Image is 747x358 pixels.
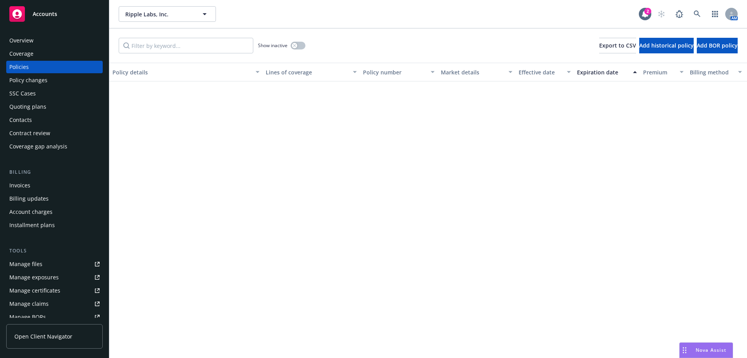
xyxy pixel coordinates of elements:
span: Add historical policy [639,42,694,49]
button: Market details [438,63,516,81]
div: Tools [6,247,103,255]
button: Premium [640,63,687,81]
div: 2 [644,8,651,15]
button: Ripple Labs, Inc. [119,6,216,22]
div: Drag to move [680,343,689,358]
span: Show inactive [258,42,288,49]
div: Manage claims [9,298,49,310]
a: Start snowing [654,6,669,22]
a: Policy changes [6,74,103,86]
div: Manage BORs [9,311,46,323]
div: Billing [6,168,103,176]
button: Add BOR policy [697,38,738,53]
a: Billing updates [6,192,103,205]
div: Overview [9,34,33,47]
a: Installment plans [6,219,103,231]
span: Export to CSV [599,42,636,49]
button: Effective date [516,63,574,81]
a: Manage claims [6,298,103,310]
a: Quoting plans [6,101,103,113]
a: Manage BORs [6,311,103,323]
button: Export to CSV [599,38,636,53]
div: Policies [9,61,29,73]
span: Open Client Navigator [14,332,72,340]
button: Policy details [109,63,263,81]
a: Contacts [6,114,103,126]
div: Coverage gap analysis [9,140,67,153]
div: Manage certificates [9,284,60,297]
div: Policy number [363,68,426,76]
a: SSC Cases [6,87,103,100]
span: Add BOR policy [697,42,738,49]
div: Account charges [9,206,53,218]
button: Lines of coverage [263,63,360,81]
span: Ripple Labs, Inc. [125,10,193,18]
div: Coverage [9,48,33,60]
a: Account charges [6,206,103,218]
a: Contract review [6,127,103,139]
div: Billing method [690,68,733,76]
button: Billing method [687,63,745,81]
div: Premium [643,68,675,76]
div: Invoices [9,179,30,192]
div: Policy details [112,68,251,76]
div: Contract review [9,127,50,139]
a: Overview [6,34,103,47]
a: Policies [6,61,103,73]
div: Market details [441,68,504,76]
span: Nova Assist [696,347,726,353]
a: Search [689,6,705,22]
button: Policy number [360,63,438,81]
a: Invoices [6,179,103,192]
div: Effective date [519,68,562,76]
a: Accounts [6,3,103,25]
div: Contacts [9,114,32,126]
button: Add historical policy [639,38,694,53]
a: Coverage [6,48,103,60]
div: Expiration date [577,68,628,76]
div: Lines of coverage [266,68,348,76]
a: Manage certificates [6,284,103,297]
div: SSC Cases [9,87,36,100]
div: Policy changes [9,74,47,86]
a: Report a Bug [672,6,687,22]
button: Nova Assist [679,342,733,358]
span: Accounts [33,11,57,17]
div: Billing updates [9,192,49,205]
div: Installment plans [9,219,55,231]
a: Coverage gap analysis [6,140,103,153]
div: Quoting plans [9,101,46,113]
input: Filter by keyword... [119,38,253,53]
a: Manage files [6,258,103,270]
div: Manage exposures [9,271,59,284]
button: Expiration date [574,63,640,81]
a: Switch app [707,6,723,22]
div: Manage files [9,258,42,270]
a: Manage exposures [6,271,103,284]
